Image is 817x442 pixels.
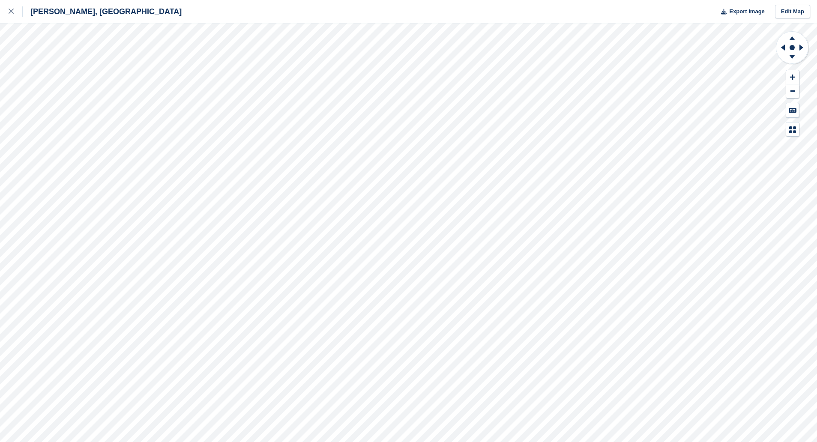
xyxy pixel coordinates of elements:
[786,70,799,84] button: Zoom In
[716,5,765,19] button: Export Image
[786,103,799,117] button: Keyboard Shortcuts
[786,84,799,99] button: Zoom Out
[729,7,764,16] span: Export Image
[775,5,810,19] a: Edit Map
[23,6,182,17] div: [PERSON_NAME], [GEOGRAPHIC_DATA]
[786,122,799,137] button: Map Legend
